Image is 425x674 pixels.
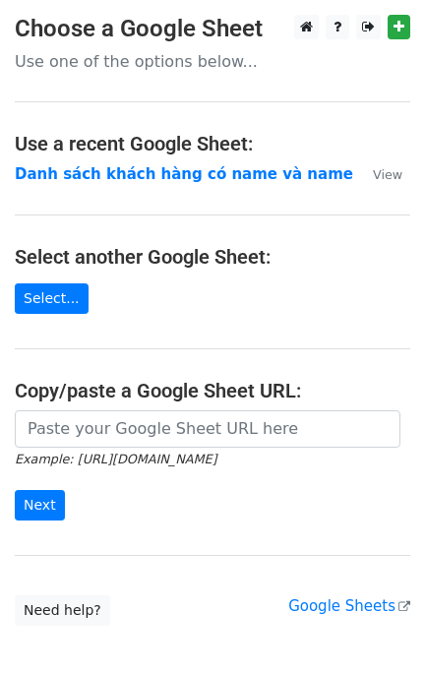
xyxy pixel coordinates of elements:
a: Select... [15,283,89,314]
a: View [353,165,402,183]
input: Paste your Google Sheet URL here [15,410,400,448]
h4: Copy/paste a Google Sheet URL: [15,379,410,402]
h4: Select another Google Sheet: [15,245,410,269]
input: Next [15,490,65,521]
small: View [373,167,402,182]
h4: Use a recent Google Sheet: [15,132,410,155]
a: Danh sách khách hàng có name và name [15,165,353,183]
small: Example: [URL][DOMAIN_NAME] [15,452,216,466]
h3: Choose a Google Sheet [15,15,410,43]
p: Use one of the options below... [15,51,410,72]
a: Need help? [15,595,110,626]
a: Google Sheets [288,597,410,615]
iframe: Chat Widget [327,580,425,674]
